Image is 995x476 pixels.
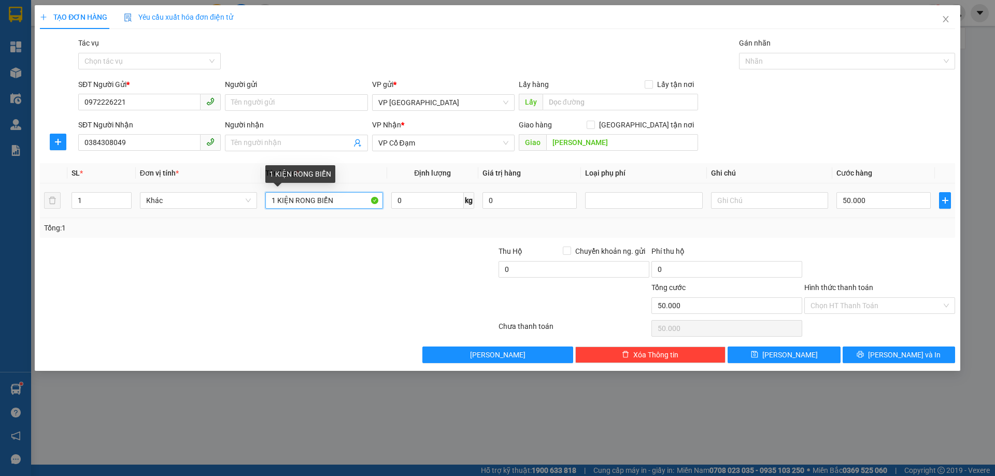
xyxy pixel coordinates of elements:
span: Thu Hộ [499,247,522,255]
input: Ghi Chú [711,192,828,209]
span: Lấy [519,94,543,110]
div: VP gửi [372,79,515,90]
span: SL [72,169,80,177]
span: printer [857,351,864,359]
span: [PERSON_NAME] [470,349,525,360]
div: Người nhận [225,119,367,131]
span: TẠO ĐƠN HÀNG [40,13,107,21]
button: plus [50,134,66,150]
div: Phí thu hộ [651,246,802,261]
span: Giá trị hàng [482,169,521,177]
input: VD: Bàn, Ghế [265,192,382,209]
span: plus [940,196,950,205]
button: Close [931,5,960,34]
input: Dọc đường [546,134,698,151]
div: 1 KIỆN RONG BIỂN [265,165,335,183]
span: phone [206,138,215,146]
span: Giao hàng [519,121,552,129]
span: plus [40,13,47,21]
div: SĐT Người Gửi [78,79,221,90]
span: Lấy hàng [519,80,549,89]
span: Tổng cước [651,283,686,292]
button: [PERSON_NAME] [422,347,573,363]
label: Gán nhãn [739,39,771,47]
button: deleteXóa Thông tin [575,347,726,363]
span: VP Cổ Đạm [378,135,508,151]
span: Định lượng [414,169,451,177]
span: VP Nhận [372,121,401,129]
div: SĐT Người Nhận [78,119,221,131]
span: save [751,351,758,359]
button: printer[PERSON_NAME] và In [843,347,955,363]
span: user-add [353,139,362,147]
span: Lấy tận nơi [653,79,698,90]
span: [PERSON_NAME] [762,349,818,360]
span: Khác [146,193,251,208]
span: Yêu cầu xuất hóa đơn điện tử [124,13,233,21]
label: Hình thức thanh toán [804,283,873,292]
span: phone [206,97,215,106]
img: icon [124,13,132,22]
span: Chuyển khoản ng. gửi [571,246,649,257]
span: plus [50,138,66,146]
span: Xóa Thông tin [633,349,678,360]
span: Giao [519,134,546,151]
span: Cước hàng [836,169,872,177]
div: Tổng: 1 [44,222,384,234]
button: save[PERSON_NAME] [728,347,840,363]
th: Ghi chú [707,163,832,183]
button: delete [44,192,61,209]
span: kg [464,192,474,209]
span: VP Mỹ Đình [378,95,508,110]
button: plus [939,192,950,209]
span: [GEOGRAPHIC_DATA] tận nơi [595,119,698,131]
span: delete [622,351,629,359]
th: Loại phụ phí [581,163,706,183]
span: close [942,15,950,23]
label: Tác vụ [78,39,99,47]
div: Chưa thanh toán [497,321,650,339]
div: Người gửi [225,79,367,90]
span: Đơn vị tính [140,169,179,177]
span: [PERSON_NAME] và In [868,349,941,360]
input: 0 [482,192,577,209]
input: Dọc đường [543,94,698,110]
